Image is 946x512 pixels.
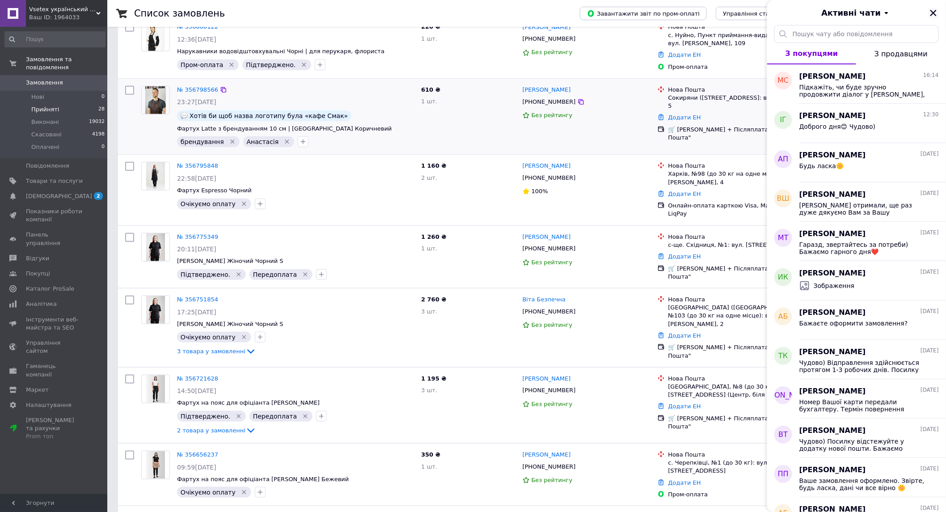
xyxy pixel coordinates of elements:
[668,233,812,241] div: Нова Пошта
[668,63,812,71] div: Пром-оплата
[777,194,790,204] span: ВШ
[177,296,218,303] a: № 356751854
[181,271,230,278] span: Підтверджено.
[177,427,245,434] span: 2 товара у замовленні
[523,296,566,304] a: Віта Безпечна
[799,398,926,413] span: Номер Вашої карти передали бухгалтеру. Термін повернення коштів протягом 1-3 дні❤️
[923,72,939,79] span: 16:14
[786,49,838,58] span: З покупцями
[181,138,224,145] span: брендування
[532,49,573,55] span: Без рейтингу
[523,23,571,32] a: [PERSON_NAME]
[421,35,437,42] span: 1 шт.
[177,399,320,406] span: Фартух на пояс для офіціанта [PERSON_NAME]
[177,187,252,194] a: Фартух Espresso Чорний
[253,271,297,278] span: Передоплата
[532,477,573,483] span: Без рейтингу
[177,125,392,132] a: Фартух Latte з брендуванням 10 см | [GEOGRAPHIC_DATA] Коричневий
[767,458,946,497] button: ПП[PERSON_NAME][DATE]Ваше замовлення оформлено. Звірте, будь ласка, дані чи все вірно 🌼
[523,375,571,383] a: [PERSON_NAME]
[799,308,866,318] span: [PERSON_NAME]
[778,312,788,322] span: АБ
[792,7,921,19] button: Активні чати
[532,259,573,266] span: Без рейтингу
[668,190,701,197] a: Додати ЕН
[190,112,348,119] span: Хотів би щоб назва логотипу була «кафе Смак»
[29,13,107,21] div: Ваш ID: 1964033
[302,271,309,278] svg: Видалити мітку
[177,321,283,327] a: [PERSON_NAME] Жіночий Чорний S
[177,258,283,264] a: [PERSON_NAME] Жіночий Чорний S
[668,265,812,281] div: 🛒 [PERSON_NAME] + Післяплата "Нова Пошта"
[283,138,291,145] svg: Видалити мітку
[26,285,74,293] span: Каталог ProSale
[668,241,812,249] div: с-ще. Східниця, №1: вул. [STREET_ADDRESS]
[767,222,946,261] button: МТ[PERSON_NAME][DATE]Гаразд, звертайтесь за потреби) Бажаємо гарного дня❤️
[26,362,83,378] span: Гаманець компанії
[300,61,308,68] svg: Видалити мітку
[767,64,946,104] button: МС[PERSON_NAME]16:14Підкажіть, чи буде зручно продовжити діалог у [PERSON_NAME], чи телеграмі?
[421,98,437,105] span: 1 шт.
[241,334,248,341] svg: Видалити мітку
[523,162,571,170] a: [PERSON_NAME]
[799,229,866,239] span: [PERSON_NAME]
[767,182,946,222] button: ВШ[PERSON_NAME][DATE][PERSON_NAME] отримали, ще раз дуже дякуємо Вам за Вашу порядність та розумі...
[921,150,939,158] span: [DATE]
[141,86,170,114] a: Фото товару
[921,347,939,355] span: [DATE]
[799,241,926,255] span: Гаразд, звертайтесь за потреби) Бажаємо гарного дня❤️
[532,112,573,118] span: Без рейтингу
[177,245,216,253] span: 20:11[DATE]
[141,296,170,324] a: Фото товару
[181,200,236,207] span: Очікуємо оплату
[26,55,107,72] span: Замовлення та повідомлення
[146,375,165,403] img: Фото товару
[923,111,939,118] span: 12:30
[421,296,446,303] span: 2 760 ₴
[668,383,812,399] div: [GEOGRAPHIC_DATA], №8 (до 30 кг): вул. [STREET_ADDRESS] (Центр, біля водоканалу)
[668,94,812,110] div: Сокиряни ([STREET_ADDRESS]: вул. Шевченка, 5
[668,86,812,94] div: Нова Пошта
[146,233,165,261] img: Фото товару
[532,322,573,328] span: Без рейтингу
[26,339,83,355] span: Управління сайтом
[421,308,437,315] span: 3 шт.
[101,93,105,101] span: 0
[778,233,789,243] span: МТ
[26,432,83,440] div: Prom топ
[928,8,939,18] button: Закрити
[177,427,256,434] a: 2 товара у замовленні
[521,306,578,317] div: [PHONE_NUMBER]
[26,401,72,409] span: Налаштування
[668,114,701,121] a: Додати ЕН
[4,31,106,47] input: Пошук
[921,229,939,237] span: [DATE]
[177,476,349,482] a: Фартух на пояс для офіціанта [PERSON_NAME] Бежевий
[921,465,939,473] span: [DATE]
[668,304,812,328] div: [GEOGRAPHIC_DATA] ([GEOGRAPHIC_DATA].), №103 (до 30 кг на одне місце): вул. [PERSON_NAME], 2
[146,296,165,324] img: Фото товару
[716,7,798,20] button: Управління статусами
[521,172,578,184] div: [PHONE_NUMBER]
[799,347,866,357] span: [PERSON_NAME]
[799,202,926,216] span: [PERSON_NAME] отримали, ще раз дуже дякуємо Вам за Вашу порядність та розуміння) Вам також бажаєм...
[181,334,236,341] span: Очікуємо оплату
[177,48,384,55] a: Нарукавники водовідштовхувальні Чорні | для перукаря, флориста
[523,233,571,241] a: [PERSON_NAME]
[799,426,866,436] span: [PERSON_NAME]
[778,76,789,86] span: МС
[421,233,446,240] span: 1 260 ₴
[799,84,926,98] span: Підкажіть, чи буде зручно продовжити діалог у [PERSON_NAME], чи телеграмі?
[26,79,63,87] span: Замовлення
[26,231,83,247] span: Панель управління
[31,93,44,101] span: Нові
[26,162,69,170] span: Повідомлення
[767,261,946,300] button: ИК[PERSON_NAME][DATE]Зображення
[668,343,812,360] div: 🛒 [PERSON_NAME] + Післяплата "Нова Пошта"
[101,143,105,151] span: 0
[799,477,926,491] span: Ваше замовлення оформлено. Звірте, будь ласка, дані чи все вірно 🌼
[799,386,866,397] span: [PERSON_NAME]
[668,23,812,31] div: Нова Пошта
